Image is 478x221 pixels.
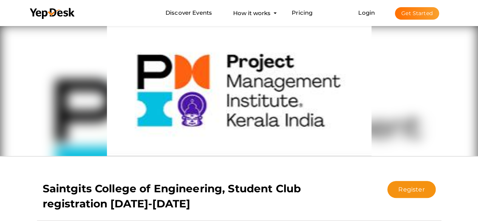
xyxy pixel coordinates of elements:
[395,7,439,20] button: Get Started
[292,6,312,20] a: Pricing
[387,181,435,198] button: Register
[231,6,273,20] button: How it works
[358,9,375,16] a: Login
[107,24,371,156] img: FIU3JXK4_normal.png
[43,182,301,210] b: Saintgits College of Engineering, Student Club registration [DATE]-[DATE]
[166,6,212,20] a: Discover Events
